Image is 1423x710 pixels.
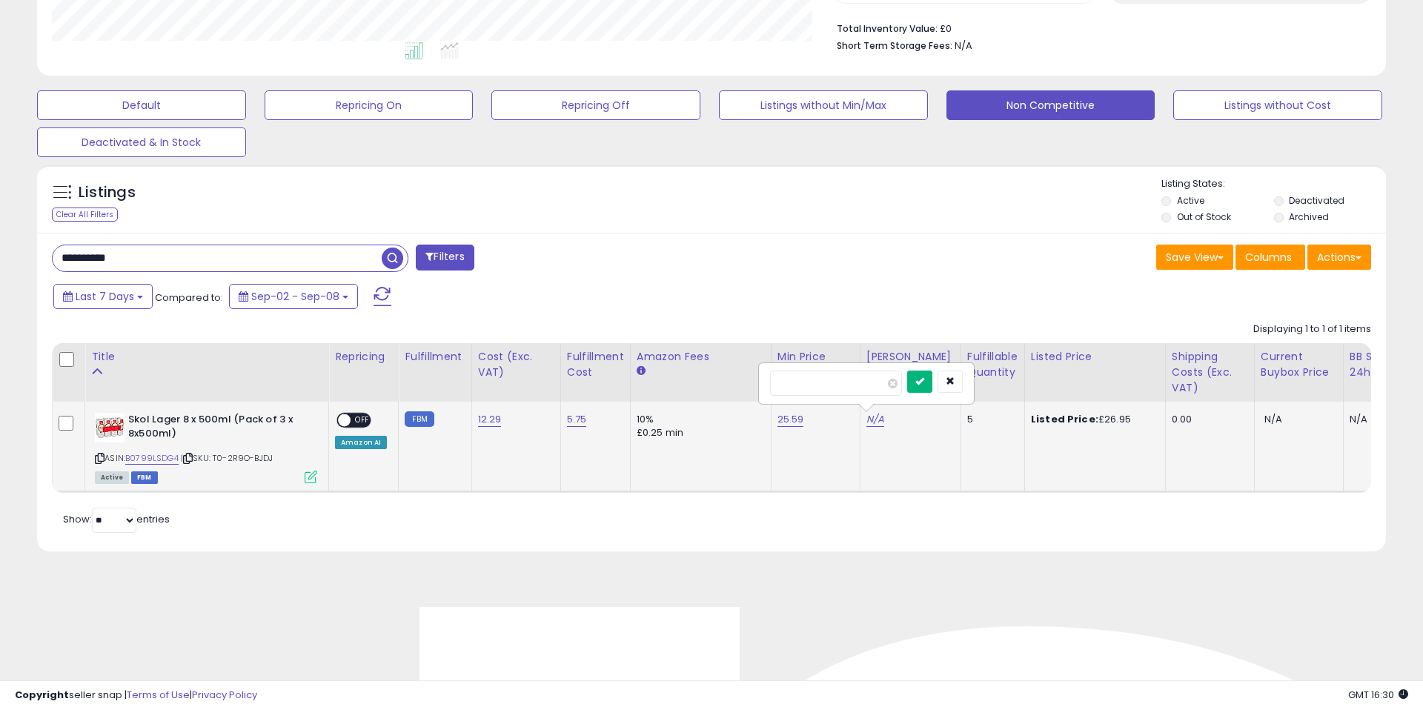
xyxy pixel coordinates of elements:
div: Title [91,349,322,365]
label: Out of Stock [1177,210,1231,223]
div: Cost (Exc. VAT) [478,349,554,380]
span: All listings currently available for purchase on Amazon [95,471,129,484]
div: £26.95 [1031,413,1154,426]
label: Deactivated [1289,194,1344,207]
button: Columns [1235,245,1305,270]
div: Fulfillable Quantity [967,349,1018,380]
div: 5 [967,413,1013,426]
button: Default [37,90,246,120]
span: N/A [955,39,972,53]
div: Amazon Fees [637,349,765,365]
span: | SKU: T0-2R9O-BJDJ [181,452,273,464]
h5: Listings [79,182,136,203]
span: Compared to: [155,291,223,305]
div: Repricing [335,349,392,365]
div: £0.25 min [637,426,760,439]
p: Listing States: [1161,177,1385,191]
a: N/A [866,412,884,427]
div: N/A [1350,413,1399,426]
div: BB Share 24h. [1350,349,1404,380]
button: Actions [1307,245,1371,270]
span: OFF [351,414,374,427]
img: 51o6eacbBrL._SL40_.jpg [95,413,125,442]
div: Clear All Filters [52,208,118,222]
div: 10% [637,413,760,426]
a: 25.59 [777,412,804,427]
div: Shipping Costs (Exc. VAT) [1172,349,1248,396]
a: B0799LSDG4 [125,452,179,465]
div: Current Buybox Price [1261,349,1337,380]
span: Last 7 Days [76,289,134,304]
button: Listings without Cost [1173,90,1382,120]
div: Min Price [777,349,854,365]
div: Listed Price [1031,349,1159,365]
li: £0 [837,19,1360,36]
a: 5.75 [567,412,587,427]
b: Skol Lager 8 x 500ml (Pack of 3 x 8x500ml) [128,413,308,444]
button: Repricing On [265,90,474,120]
button: Deactivated & In Stock [37,127,246,157]
label: Active [1177,194,1204,207]
button: Filters [416,245,474,271]
span: FBM [131,471,158,484]
div: Displaying 1 to 1 of 1 items [1253,322,1371,336]
a: 12.29 [478,412,502,427]
label: Archived [1289,210,1329,223]
div: Fulfillment [405,349,465,365]
span: Show: entries [63,512,170,526]
button: Repricing Off [491,90,700,120]
button: Save View [1156,245,1233,270]
b: Short Term Storage Fees: [837,39,952,52]
small: FBM [405,411,434,427]
small: Amazon Fees. [637,365,646,378]
b: Total Inventory Value: [837,22,938,35]
span: Sep-02 - Sep-08 [251,289,339,304]
button: Sep-02 - Sep-08 [229,284,358,309]
div: 0.00 [1172,413,1243,426]
div: Fulfillment Cost [567,349,624,380]
div: [PERSON_NAME] [866,349,955,365]
button: Listings without Min/Max [719,90,928,120]
button: Last 7 Days [53,284,153,309]
div: ASIN: [95,413,317,482]
b: Listed Price: [1031,412,1098,426]
span: N/A [1264,412,1282,426]
button: Non Competitive [946,90,1155,120]
div: Amazon AI [335,436,387,449]
span: Columns [1245,250,1292,265]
